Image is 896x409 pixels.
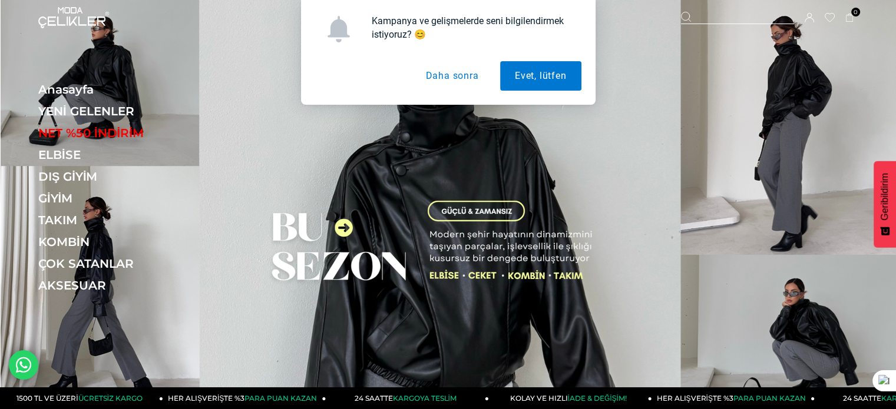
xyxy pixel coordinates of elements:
div: Kampanya ve gelişmelerde seni bilgilendirmek istiyoruz? 😊 [362,14,581,41]
a: 1500 TL VE ÜZERİÜCRETSİZ KARGO [1,387,164,409]
a: 24 SAATTEKARGOYA TESLİM [326,387,490,409]
a: DIŞ GİYİM [38,169,200,184]
span: KARGOYA TESLİM [392,394,456,403]
a: HER ALIŞVERİŞTE %3PARA PUAN KAZAN [163,387,326,409]
button: Daha sonra [411,61,493,91]
span: PARA PUAN KAZAN [244,394,317,403]
button: Geribildirim - Show survey [874,161,896,248]
a: ÇOK SATANLAR [38,257,200,271]
a: TAKIM [38,213,200,227]
span: PARA PUAN KAZAN [733,394,806,403]
a: AKSESUAR [38,278,200,292]
a: ELBİSE [38,148,200,162]
a: GİYİM [38,191,200,205]
a: HER ALIŞVERİŞTE %3PARA PUAN KAZAN [652,387,815,409]
a: YENİ GELENLER [38,104,200,118]
a: NET %50 İNDİRİM [38,126,200,140]
a: KOLAY VE HIZLIİADE & DEĞİŞİM! [489,387,652,409]
button: Evet, lütfen [500,61,581,91]
img: notification icon [325,16,352,42]
span: İADE & DEĞİŞİM! [567,394,626,403]
span: Geribildirim [880,173,890,221]
span: ÜCRETSİZ KARGO [78,394,143,403]
a: KOMBİN [38,235,200,249]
